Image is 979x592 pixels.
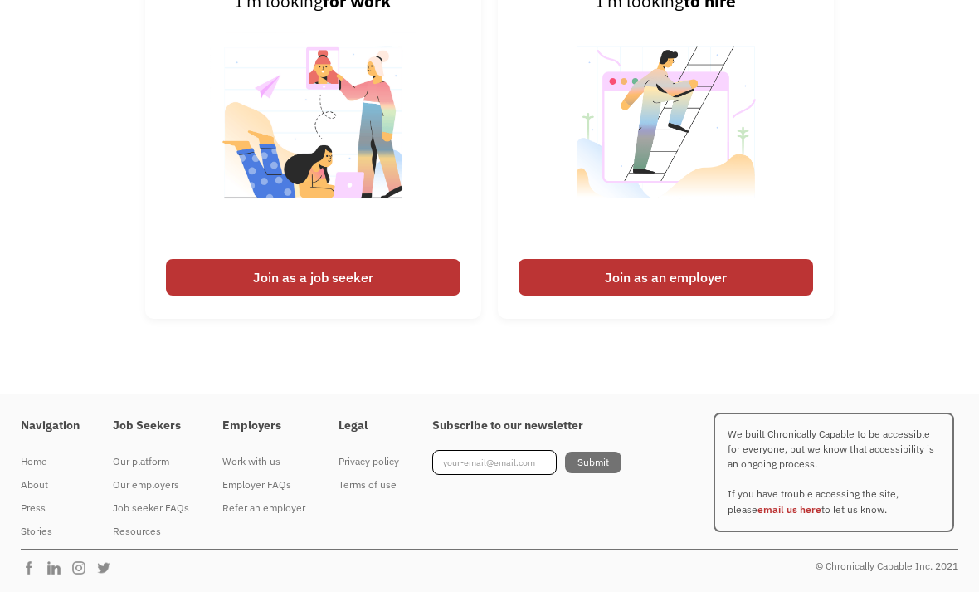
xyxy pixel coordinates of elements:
div: © Chronically Capable Inc. 2021 [816,556,958,576]
a: Refer an employer [222,497,305,520]
a: email us here [757,503,821,516]
div: Resources [113,521,189,541]
a: Work with us [222,450,305,473]
div: Press [21,498,80,518]
img: Illustrated image of people looking for work [210,16,416,251]
a: Our employers [113,473,189,497]
div: Join as an employer [519,259,813,296]
div: Home [21,452,80,472]
div: Our employers [113,475,189,495]
a: Resources [113,520,189,543]
h4: Subscribe to our newsletter [432,418,621,433]
a: Press [21,497,80,520]
h4: Navigation [21,418,80,433]
input: Submit [565,452,621,473]
form: Footer Newsletter [432,450,621,475]
a: Employer FAQs [222,473,305,497]
p: We built Chronically Capable to be accessible for everyone, but we know that accessibility is an ... [714,413,954,532]
img: Chronically Capable Facebook Page [21,560,46,576]
h4: Legal [339,418,399,433]
div: Job seeker FAQs [113,498,189,518]
div: Stories [21,521,80,541]
div: Work with us [222,452,305,472]
a: About [21,473,80,497]
h4: Job Seekers [113,418,189,433]
img: Illustrated image of someone looking to hire [563,16,769,251]
a: Home [21,450,80,473]
h4: Employers [222,418,305,433]
div: Our platform [113,452,189,472]
input: your-email@email.com [432,450,557,475]
a: Stories [21,520,80,543]
a: Terms of use [339,473,399,497]
a: Job seeker FAQs [113,497,189,520]
div: Refer an employer [222,498,305,518]
img: Chronically Capable Instagram Page [71,560,95,576]
a: Our platform [113,450,189,473]
img: Chronically Capable Twitter Page [95,560,120,576]
div: Terms of use [339,475,399,495]
a: Privacy policy [339,450,399,473]
div: Join as a job seeker [166,259,460,296]
img: Chronically Capable Linkedin Page [46,560,71,576]
div: Employer FAQs [222,475,305,495]
div: Privacy policy [339,452,399,472]
div: About [21,475,80,495]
